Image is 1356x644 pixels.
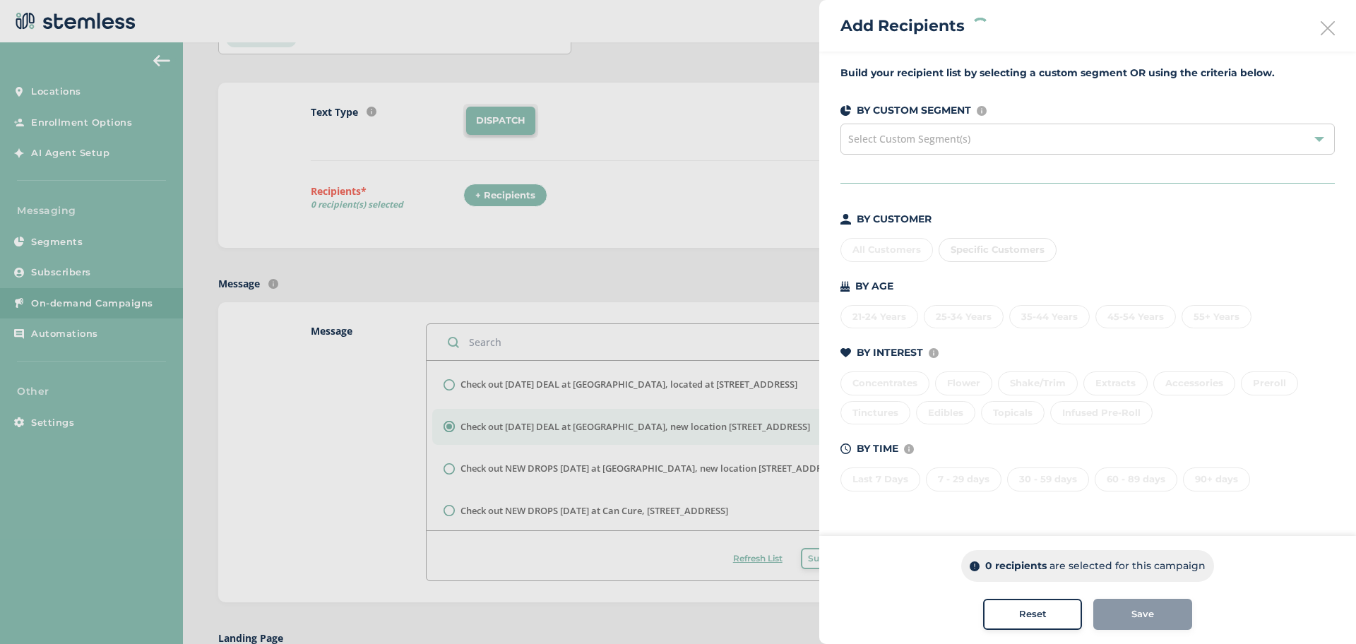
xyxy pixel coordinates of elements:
[1285,576,1356,644] iframe: Chat Widget
[1019,607,1047,621] span: Reset
[1049,559,1206,573] p: are selected for this campaign
[929,348,939,358] img: icon-info-236977d2.svg
[977,106,987,116] img: icon-info-236977d2.svg
[855,279,893,294] p: BY AGE
[840,443,851,454] img: icon-time-dark-e6b1183b.svg
[857,345,923,360] p: BY INTEREST
[857,441,898,456] p: BY TIME
[985,559,1047,573] p: 0 recipients
[840,348,851,358] img: icon-heart-dark-29e6356f.svg
[848,132,970,145] span: Select Custom Segment(s)
[840,105,851,116] img: icon-segments-dark-074adb27.svg
[904,444,914,454] img: icon-info-236977d2.svg
[970,561,980,571] img: icon-info-dark-48f6c5f3.svg
[983,599,1082,630] button: Reset
[840,281,850,292] img: icon-cake-93b2a7b5.svg
[840,14,965,37] h2: Add Recipients
[840,214,851,225] img: icon-person-dark-ced50e5f.svg
[840,66,1335,80] label: Build your recipient list by selecting a custom segment OR using the criteria below.
[857,103,971,118] p: BY CUSTOM SEGMENT
[857,212,932,227] p: BY CUSTOMER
